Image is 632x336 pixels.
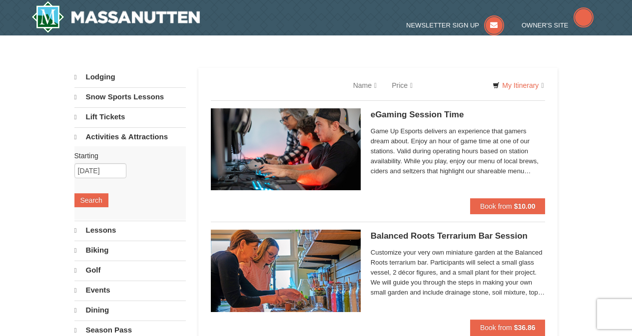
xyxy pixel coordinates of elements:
a: Events [74,281,186,300]
strong: $10.00 [514,202,536,210]
span: Newsletter Sign Up [406,21,479,29]
a: Dining [74,301,186,320]
img: 19664770-34-0b975b5b.jpg [211,108,361,190]
a: Biking [74,241,186,260]
a: Golf [74,261,186,280]
span: Book from [480,202,512,210]
span: Owner's Site [522,21,569,29]
a: Owner's Site [522,21,594,29]
span: Game Up Esports delivers an experience that gamers dream about. Enjoy an hour of game time at one... [371,126,546,176]
button: Search [74,193,108,207]
img: 18871151-30-393e4332.jpg [211,230,361,312]
a: Lodging [74,68,186,86]
h5: eGaming Session Time [371,110,546,120]
a: Name [346,75,384,95]
a: Newsletter Sign Up [406,21,504,29]
img: Massanutten Resort Logo [31,1,200,33]
span: Customize your very own miniature garden at the Balanced Roots terrarium bar. Participants will s... [371,248,546,298]
a: Massanutten Resort [31,1,200,33]
button: Book from $36.86 [470,320,546,336]
a: Price [384,75,420,95]
label: Starting [74,151,178,161]
a: My Itinerary [486,78,550,93]
span: Book from [480,324,512,332]
a: Snow Sports Lessons [74,87,186,106]
a: Activities & Attractions [74,127,186,146]
strong: $36.86 [514,324,536,332]
a: Lessons [74,221,186,240]
h5: Balanced Roots Terrarium Bar Session [371,231,546,241]
button: Book from $10.00 [470,198,546,214]
a: Lift Tickets [74,107,186,126]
